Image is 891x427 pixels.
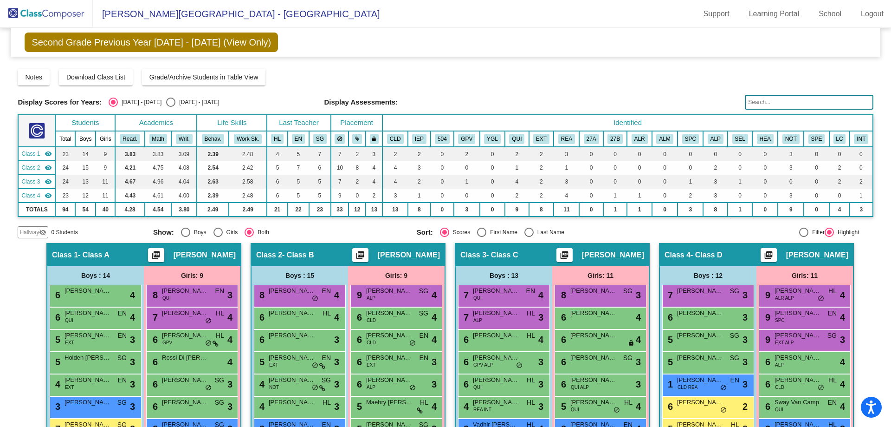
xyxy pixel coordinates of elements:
[153,228,410,237] mat-radio-group: Select an option
[366,203,382,217] td: 13
[480,161,505,175] td: 0
[349,203,366,217] td: 12
[480,175,505,189] td: 0
[288,131,309,147] th: Elissa Noble
[197,147,229,161] td: 2.39
[431,161,454,175] td: 0
[55,175,75,189] td: 24
[742,7,807,21] a: Learning Portal
[652,161,678,175] td: 0
[229,175,267,189] td: 2.58
[529,189,554,203] td: 2
[145,203,171,217] td: 4.54
[349,161,366,175] td: 8
[761,248,777,262] button: Print Students Details
[267,175,288,189] td: 6
[509,134,524,144] button: QUI
[382,147,407,161] td: 2
[25,73,42,81] span: Notes
[331,203,349,217] td: 33
[18,203,55,217] td: TOTALS
[366,131,382,147] th: Keep with teacher
[728,203,752,217] td: 1
[118,98,161,106] div: [DATE] - [DATE]
[145,189,171,203] td: 4.61
[854,134,868,144] button: INT
[55,147,75,161] td: 23
[96,161,115,175] td: 9
[454,175,480,189] td: 1
[579,175,603,189] td: 0
[486,250,518,260] span: - Class C
[480,147,505,161] td: 0
[55,131,75,147] th: Total
[120,134,140,144] button: Read.
[691,250,722,260] span: - Class D
[309,161,331,175] td: 6
[554,189,579,203] td: 4
[96,203,115,217] td: 40
[778,175,804,189] td: 0
[703,131,728,147] th: Advanced Learning Plan (General)
[408,147,431,161] td: 2
[18,189,55,203] td: Kathleen Weber - Class D
[554,147,579,161] td: 3
[223,228,238,236] div: Girls
[18,147,55,161] td: Katie Meier - Class A
[454,203,480,217] td: 3
[665,250,691,260] span: Class 4
[554,161,579,175] td: 1
[171,147,197,161] td: 3.09
[229,203,267,217] td: 2.49
[579,131,603,147] th: 27J Plan (Academics)
[75,131,96,147] th: Boys
[728,189,752,203] td: 0
[449,228,470,236] div: Scores
[288,161,309,175] td: 7
[480,131,505,147] th: Young for Grade Level
[778,131,804,147] th: Notes are included
[682,134,699,144] button: SPC
[853,7,891,21] a: Logout
[190,228,207,236] div: Boys
[850,147,872,161] td: 0
[382,131,407,147] th: Culturally Linguistic Diversity
[829,189,850,203] td: 0
[145,175,171,189] td: 4.96
[149,73,258,81] span: Grade/Archive Students in Table View
[349,189,366,203] td: 0
[603,147,627,161] td: 0
[480,189,505,203] td: 0
[431,203,454,217] td: 0
[778,189,804,203] td: 3
[728,147,752,161] td: 0
[197,161,229,175] td: 2.54
[55,189,75,203] td: 23
[229,189,267,203] td: 2.48
[850,131,872,147] th: Intervention
[202,134,224,144] button: Behav.
[331,147,349,161] td: 7
[627,161,652,175] td: 0
[579,203,603,217] td: 0
[267,131,288,147] th: Hailey Lemons
[171,161,197,175] td: 4.08
[703,175,728,189] td: 3
[703,203,728,217] td: 8
[627,175,652,189] td: 0
[288,175,309,189] td: 5
[309,175,331,189] td: 5
[728,131,752,147] th: Counseling Services
[627,203,652,217] td: 1
[579,147,603,161] td: 0
[21,150,40,158] span: Class 1
[267,115,330,131] th: Last Teacher
[408,175,431,189] td: 2
[288,189,309,203] td: 5
[752,189,778,203] td: 0
[808,228,825,236] div: Filter
[309,189,331,203] td: 5
[778,147,804,161] td: 3
[652,203,678,217] td: 0
[752,161,778,175] td: 0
